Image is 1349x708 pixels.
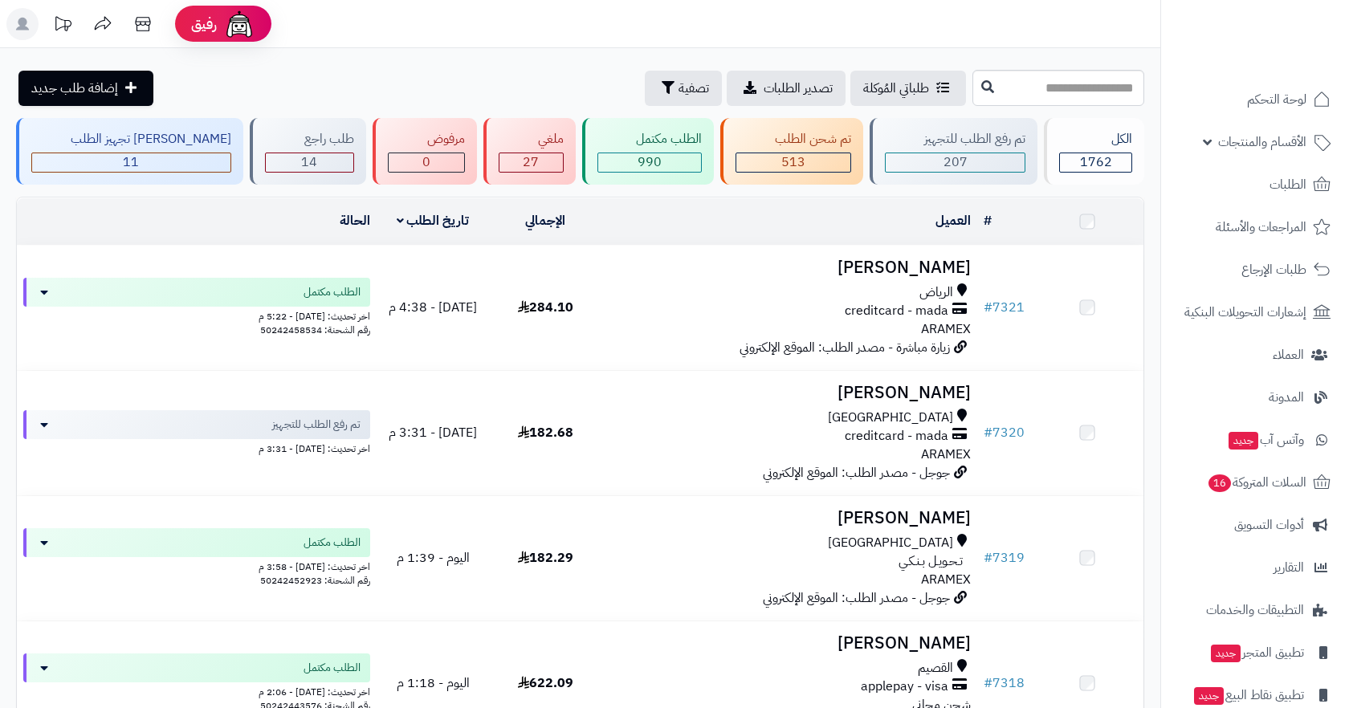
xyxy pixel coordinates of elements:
[525,211,565,230] a: الإجمالي
[389,153,464,172] div: 0
[1041,118,1147,185] a: الكل1762
[23,682,370,699] div: اخر تحديث: [DATE] - 2:06 م
[598,153,702,172] div: 990
[1171,548,1339,587] a: التقارير
[13,118,247,185] a: [PERSON_NAME] تجهيز الطلب 11
[828,534,953,552] span: [GEOGRAPHIC_DATA]
[1274,556,1304,579] span: التقارير
[1241,258,1306,281] span: طلبات الإرجاع
[265,130,354,149] div: طلب راجع
[301,153,317,172] span: 14
[1184,301,1306,323] span: إشعارات التحويلات البنكية
[389,298,477,317] span: [DATE] - 4:38 م
[1240,45,1334,79] img: logo-2.png
[1273,344,1304,366] span: العملاء
[736,130,851,149] div: تم شحن الطلب
[1171,80,1339,119] a: لوحة التحكم
[717,118,866,185] a: تم شحن الطلب 513
[828,409,953,427] span: [GEOGRAPHIC_DATA]
[518,423,573,442] span: 182.68
[845,427,948,446] span: creditcard - mada
[1216,216,1306,238] span: المراجعات والأسئلة
[763,588,950,608] span: جوجل - مصدر الطلب: الموقع الإلكتروني
[1171,463,1339,502] a: السلات المتروكة16
[886,153,1025,172] div: 207
[609,384,971,402] h3: [PERSON_NAME]
[1171,293,1339,332] a: إشعارات التحويلات البنكية
[1229,432,1258,450] span: جديد
[943,153,968,172] span: 207
[304,284,361,300] span: الطلب مكتمل
[984,211,992,230] a: #
[223,8,255,40] img: ai-face.png
[638,153,662,172] span: 990
[984,298,992,317] span: #
[984,548,992,568] span: #
[518,673,573,693] span: 622.09
[866,118,1041,185] a: تم رفع الطلب للتجهيز 207
[1218,131,1306,153] span: الأقسام والمنتجات
[984,423,992,442] span: #
[984,673,992,693] span: #
[518,298,573,317] span: 284.10
[1171,208,1339,246] a: المراجعات والأسئلة
[1080,153,1112,172] span: 1762
[369,118,480,185] a: مرفوض 0
[18,71,153,106] a: إضافة طلب جديد
[260,323,370,337] span: رقم الشحنة: 50242458534
[499,153,563,172] div: 27
[885,130,1025,149] div: تم رفع الطلب للتجهيز
[863,79,929,98] span: طلباتي المُوكلة
[935,211,971,230] a: العميل
[272,417,361,433] span: تم رفع الطلب للتجهيز
[984,673,1025,693] a: #7318
[397,548,470,568] span: اليوم - 1:39 م
[740,338,950,357] span: زيارة مباشرة - مصدر الطلب: الموقع الإلكتروني
[1208,474,1231,492] span: 16
[579,118,718,185] a: الطلب مكتمل 990
[1171,250,1339,289] a: طلبات الإرجاع
[23,439,370,456] div: اخر تحديث: [DATE] - 3:31 م
[23,307,370,323] div: اخر تحديث: [DATE] - 5:22 م
[919,283,953,302] span: الرياض
[388,130,465,149] div: مرفوض
[1207,471,1306,494] span: السلات المتروكة
[31,130,231,149] div: [PERSON_NAME] تجهيز الطلب
[260,573,370,588] span: رقم الشحنة: 50242452923
[1171,378,1339,417] a: المدونة
[304,535,361,551] span: الطلب مكتمل
[304,660,361,676] span: الطلب مكتمل
[984,548,1025,568] a: #7319
[1209,641,1304,664] span: تطبيق المتجر
[191,14,217,34] span: رفيق
[609,634,971,653] h3: [PERSON_NAME]
[23,557,370,574] div: اخر تحديث: [DATE] - 3:58 م
[764,79,833,98] span: تصدير الطلبات
[1270,173,1306,196] span: الطلبات
[1171,421,1339,459] a: وآتس آبجديد
[1206,599,1304,621] span: التطبيقات والخدمات
[609,509,971,527] h3: [PERSON_NAME]
[679,79,709,98] span: تصفية
[845,302,948,320] span: creditcard - mada
[397,211,470,230] a: تاريخ الطلب
[518,548,573,568] span: 182.29
[43,8,83,44] a: تحديثات المنصة
[32,153,230,172] div: 11
[1171,165,1339,204] a: الطلبات
[1234,514,1304,536] span: أدوات التسويق
[480,118,579,185] a: ملغي 27
[921,319,971,339] span: ARAMEX
[727,71,846,106] a: تصدير الطلبات
[609,258,971,277] h3: [PERSON_NAME]
[523,153,539,172] span: 27
[918,659,953,677] span: القصيم
[31,79,118,98] span: إضافة طلب جديد
[1171,336,1339,374] a: العملاء
[123,153,139,172] span: 11
[984,423,1025,442] a: #7320
[763,463,950,482] span: جوجل - مصدر الطلب: الموقع الإلكتروني
[850,71,966,106] a: طلباتي المُوكلة
[921,445,971,464] span: ARAMEX
[899,552,963,571] span: تـحـويـل بـنـكـي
